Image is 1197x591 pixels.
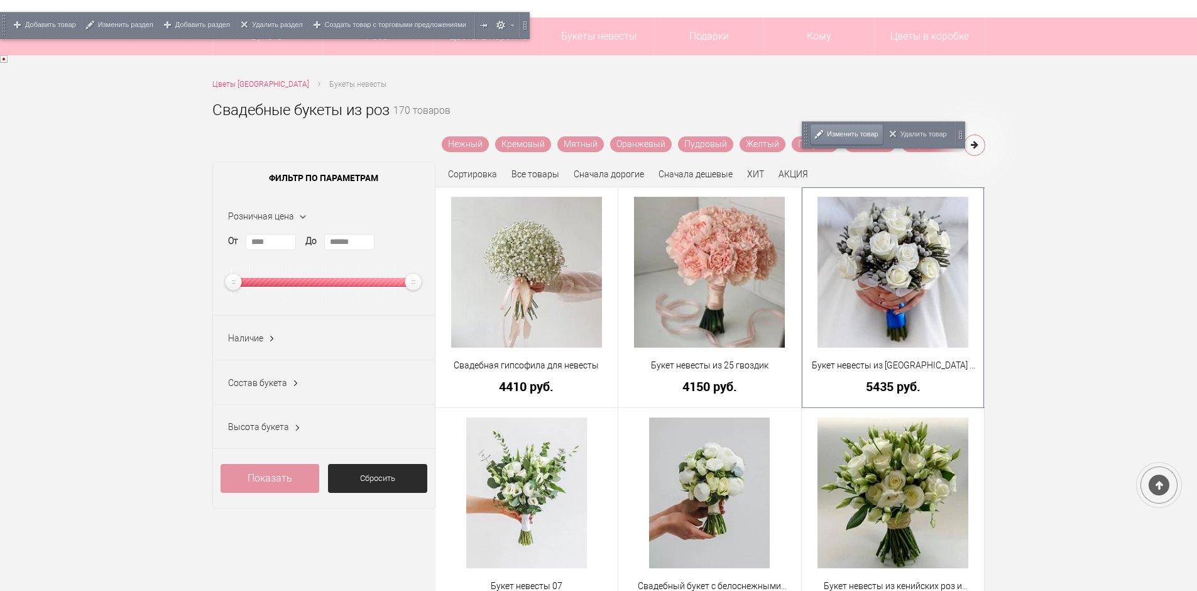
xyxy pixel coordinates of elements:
span: Изменить раздел [98,12,153,38]
span: Наличие [228,333,263,343]
span: Цветы [GEOGRAPHIC_DATA] [212,80,309,89]
a: ХИТ [747,169,764,179]
a: Мятный [557,136,604,152]
img: Букет невесты из кенийских роз и эустомы [817,417,968,568]
a: Сбросить [328,464,427,493]
a: Пудровый [678,136,733,152]
a: 5435 руб. [810,380,976,393]
a: Свадебная гипсофила для невесты [444,359,610,372]
a: Добавить раздел [160,12,232,39]
a: Нежный [442,136,489,152]
a: АКЦИЯ [779,169,808,179]
a: Букеты невесты [544,18,653,55]
div: Двойной щелчок - Изменить товар [618,187,801,407]
label: От [228,235,238,248]
span: Букеты невесты [329,80,386,89]
a: Сначала дорогие [574,169,644,179]
span: Розничная цена [228,211,294,221]
img: Свадебная гипсофила для невесты [451,197,602,348]
span: Кому [764,18,874,55]
a: Изменить раздел [83,12,155,39]
div: Двойной щелчок - Изменить товар [435,187,618,407]
a: Удалить товар [885,121,949,148]
span: Фильтр по параметрам [213,162,435,194]
span: Удалить раздел [252,12,303,38]
a: Цветы в коробке [875,18,985,55]
span: Удалить товар [900,121,947,147]
a: Сначала дешевые [659,169,733,179]
span: Добавить раздел [175,12,230,38]
label: До [305,235,317,248]
small: 170 товаров [393,106,451,136]
a: Голубой [792,136,838,152]
div: Двойной щелчок - Изменить товар [802,187,985,407]
img: Букет невесты из брунии и белых роз [817,197,968,348]
a: Букет невесты из [GEOGRAPHIC_DATA] и белых роз [810,359,976,372]
a: Удалить раздел [237,12,305,39]
a: Все товары [511,169,559,179]
span: Создать товар с торговыми предложениями [325,12,466,38]
span: Изменить товар [827,121,878,147]
img: Букет невесты 07 [466,417,587,568]
h1: Свадебные букеты из роз [212,99,390,121]
span: Сортировка [448,169,497,179]
a: Оранжевый [610,136,672,152]
a: Желтый [740,136,785,152]
a: Подарки [654,18,764,55]
a: Изменить товар [812,121,880,148]
img: Букет невесты из 25 гвоздик [634,197,785,348]
a: Создать товар с торговыми предложениями [310,12,468,39]
a: Показать [221,464,320,493]
a: Цветы [GEOGRAPHIC_DATA] [212,78,309,91]
img: Свадебный букет с белоснежными пионами [649,417,770,568]
span: Высота букета [228,422,289,432]
a: Кремовый [495,136,551,152]
a: 4150 руб. [626,380,793,393]
a: Добавить товар [10,12,78,39]
a: 4410 руб. [444,380,610,393]
span: Состав букета [228,378,287,388]
a: Букет невесты из 25 гвоздик [626,359,793,372]
span: Добавить товар [25,12,76,38]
